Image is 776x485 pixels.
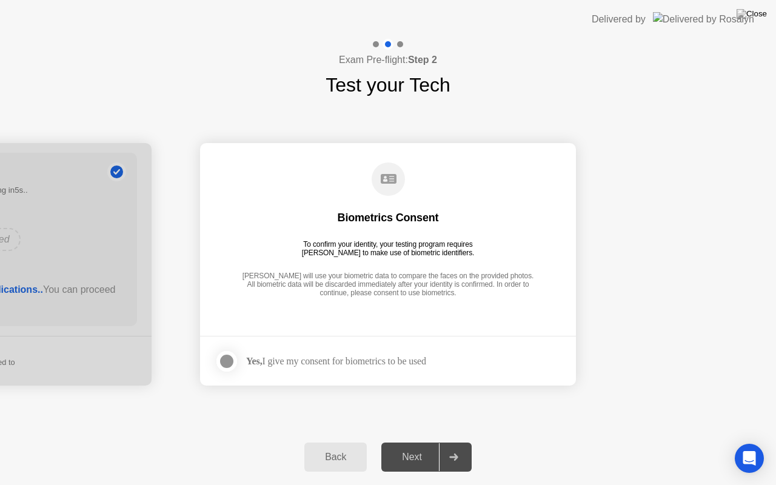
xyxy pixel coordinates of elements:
div: I give my consent for biometrics to be used [246,355,426,367]
img: Delivered by Rosalyn [653,12,754,26]
strong: Yes, [246,356,262,366]
h1: Test your Tech [326,70,450,99]
div: [PERSON_NAME] will use your biometric data to compare the faces on the provided photos. All biome... [239,272,537,299]
img: Close [737,9,767,19]
button: Next [381,443,472,472]
div: Biometrics Consent [338,210,439,225]
div: Back [308,452,363,463]
div: Open Intercom Messenger [735,444,764,473]
button: Back [304,443,367,472]
div: Delivered by [592,12,646,27]
div: Next [385,452,439,463]
div: To confirm your identity, your testing program requires [PERSON_NAME] to make use of biometric id... [297,240,480,257]
b: Step 2 [408,55,437,65]
h4: Exam Pre-flight: [339,53,437,67]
